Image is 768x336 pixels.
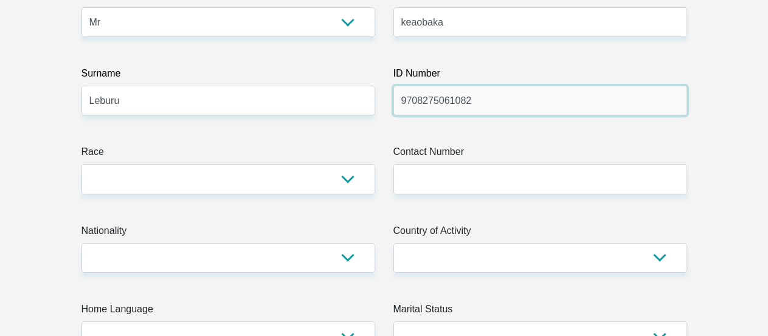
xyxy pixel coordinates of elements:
input: Surname [81,86,375,115]
label: Contact Number [393,145,687,164]
input: First Name [393,7,687,37]
input: ID Number [393,86,687,115]
label: Surname [81,66,375,86]
label: Race [81,145,375,164]
label: Country of Activity [393,224,687,243]
label: ID Number [393,66,687,86]
label: Nationality [81,224,375,243]
label: Marital Status [393,302,687,321]
input: Contact Number [393,164,687,194]
label: Home Language [81,302,375,321]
